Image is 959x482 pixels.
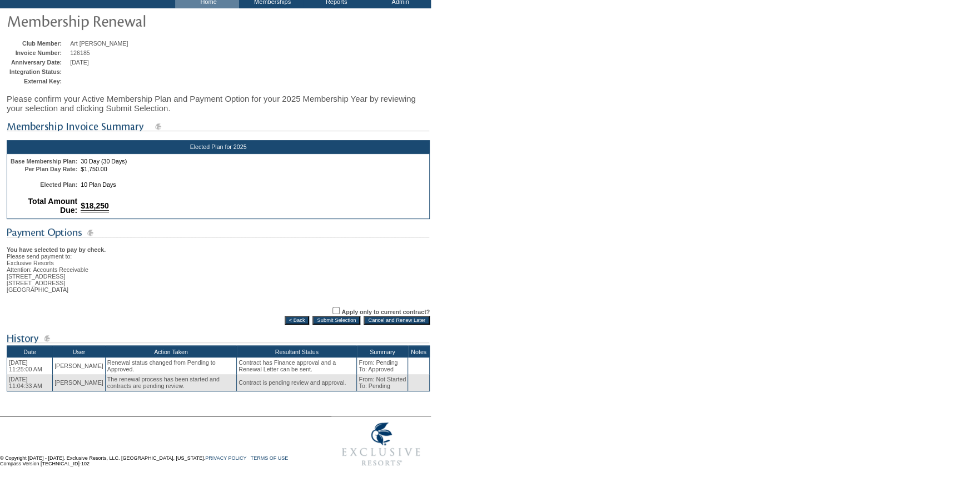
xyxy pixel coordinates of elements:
label: Apply only to current contract? [341,309,430,315]
td: From: Not Started To: Pending [357,374,408,391]
b: Elected Plan: [40,181,77,188]
td: Club Member: [9,40,67,47]
td: 30 Day (30 Days) [79,158,427,165]
span: 126185 [70,49,90,56]
b: You have selected to pay by check. [7,246,106,253]
td: Integration Status: [9,68,67,75]
img: Exclusive Resorts [331,416,431,472]
th: Summary [357,346,408,358]
img: subTtlHistory.gif [7,331,429,345]
td: Renewal status changed from Pending to Approved. [105,357,236,374]
div: Elected Plan for 2025 [7,140,430,153]
th: Resultant Status [237,346,357,358]
img: pgTtlMembershipRenewal.gif [7,9,229,32]
td: External Key: [9,78,67,85]
img: subTtlMembershipInvoiceSummary.gif [7,120,429,133]
b: Base Membership Plan: [11,158,77,165]
td: $1,750.00 [79,166,427,172]
td: Anniversary Date: [9,59,67,66]
td: [PERSON_NAME] [53,374,106,391]
td: [DATE] 11:25:00 AM [7,357,53,374]
a: PRIVACY POLICY [205,455,246,461]
span: [DATE] [70,59,89,66]
span: Art [PERSON_NAME] [70,40,128,47]
img: subTtlPaymentOptions.gif [7,226,429,240]
div: Please confirm your Active Membership Plan and Payment Option for your 2025 Membership Year by re... [7,88,430,118]
th: Notes [408,346,430,358]
input: Submit Selection [312,316,360,325]
div: Please send payment to: Exclusive Resorts Attention: Accounts Receivable [STREET_ADDRESS] [STREET... [7,240,430,293]
td: Invoice Number: [9,49,67,56]
span: $18,250 [81,201,109,212]
td: [PERSON_NAME] [53,357,106,374]
b: Total Amount Due: [28,197,78,215]
th: Action Taken [105,346,236,358]
b: Per Plan Day Rate: [24,166,77,172]
th: Date [7,346,53,358]
td: From: Pending To: Approved [357,357,408,374]
th: User [53,346,106,358]
td: 10 Plan Days [79,181,427,188]
input: < Back [285,316,310,325]
td: The renewal process has been started and contracts are pending review. [105,374,236,391]
td: Contract is pending review and approval. [237,374,357,391]
td: Contract has Finance approval and a Renewal Letter can be sent. [237,357,357,374]
td: [DATE] 11:04:33 AM [7,374,53,391]
a: TERMS OF USE [251,455,289,461]
input: Cancel and Renew Later [364,316,430,325]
